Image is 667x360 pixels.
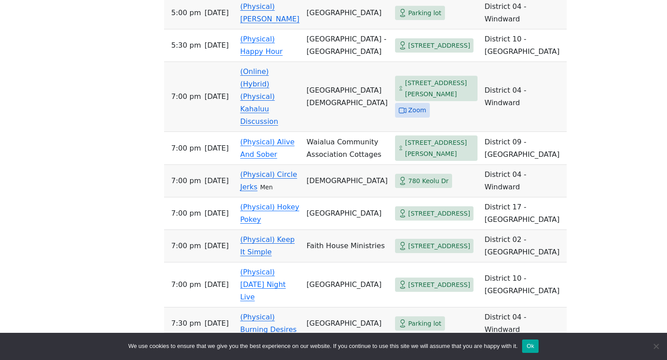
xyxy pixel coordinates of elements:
[240,2,300,23] a: (Physical) [PERSON_NAME]
[408,318,441,329] span: Parking lot
[303,307,391,340] td: [GEOGRAPHIC_DATA]
[405,137,473,159] span: [STREET_ADDRESS][PERSON_NAME]
[205,240,229,252] span: [DATE]
[205,7,229,19] span: [DATE]
[171,175,201,187] span: 7:00 PM
[408,40,470,51] span: [STREET_ADDRESS]
[240,35,283,56] a: (Physical) Happy Hour
[260,184,272,191] small: Men
[128,342,518,351] span: We use cookies to ensure that we give you the best experience on our website. If you continue to ...
[481,165,567,197] td: District 04 - Windward
[171,39,201,52] span: 5:30 PM
[303,262,391,307] td: [GEOGRAPHIC_DATA]
[481,29,567,62] td: District 10 - [GEOGRAPHIC_DATA]
[240,203,299,224] a: (Physical) Hokey Pokey
[522,340,539,353] button: Ok
[240,67,278,126] a: (Online) (Hybrid) (Physical) Kahaluu Discussion
[205,207,229,220] span: [DATE]
[205,278,229,291] span: [DATE]
[171,278,201,291] span: 7:00 PM
[408,208,470,219] span: [STREET_ADDRESS]
[171,7,201,19] span: 5:00 PM
[481,262,567,307] td: District 10 - [GEOGRAPHIC_DATA]
[651,342,660,351] span: No
[303,197,391,230] td: [GEOGRAPHIC_DATA]
[205,175,229,187] span: [DATE]
[303,29,391,62] td: [GEOGRAPHIC_DATA] - [GEOGRAPHIC_DATA]
[171,207,201,220] span: 7:00 PM
[303,165,391,197] td: [DEMOGRAPHIC_DATA]
[205,142,229,155] span: [DATE]
[171,317,201,330] span: 7:30 PM
[240,268,286,301] a: (Physical) [DATE] Night Live
[240,138,295,159] a: (Physical) Alive And Sober
[171,90,201,103] span: 7:00 PM
[205,90,229,103] span: [DATE]
[481,230,567,262] td: District 02 - [GEOGRAPHIC_DATA]
[481,197,567,230] td: District 17 - [GEOGRAPHIC_DATA]
[240,235,295,256] a: (Physical) Keep It Simple
[205,39,229,52] span: [DATE]
[205,317,229,330] span: [DATE]
[481,62,567,132] td: District 04 - Windward
[405,78,473,99] span: [STREET_ADDRESS][PERSON_NAME]
[171,240,201,252] span: 7:00 PM
[408,176,449,187] span: 780 Keolu Dr
[171,142,201,155] span: 7:00 PM
[408,279,470,290] span: [STREET_ADDRESS]
[408,105,426,116] span: Zoom
[303,132,391,165] td: Waialua Community Association Cottages
[240,313,297,334] a: (Physical) Burning Desires
[240,170,297,191] a: (Physical) Circle Jerks
[408,241,470,252] span: [STREET_ADDRESS]
[481,307,567,340] td: District 04 - Windward
[303,62,391,132] td: [GEOGRAPHIC_DATA][DEMOGRAPHIC_DATA]
[481,132,567,165] td: District 09 - [GEOGRAPHIC_DATA]
[303,230,391,262] td: Faith House Ministries
[408,8,441,19] span: Parking lot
